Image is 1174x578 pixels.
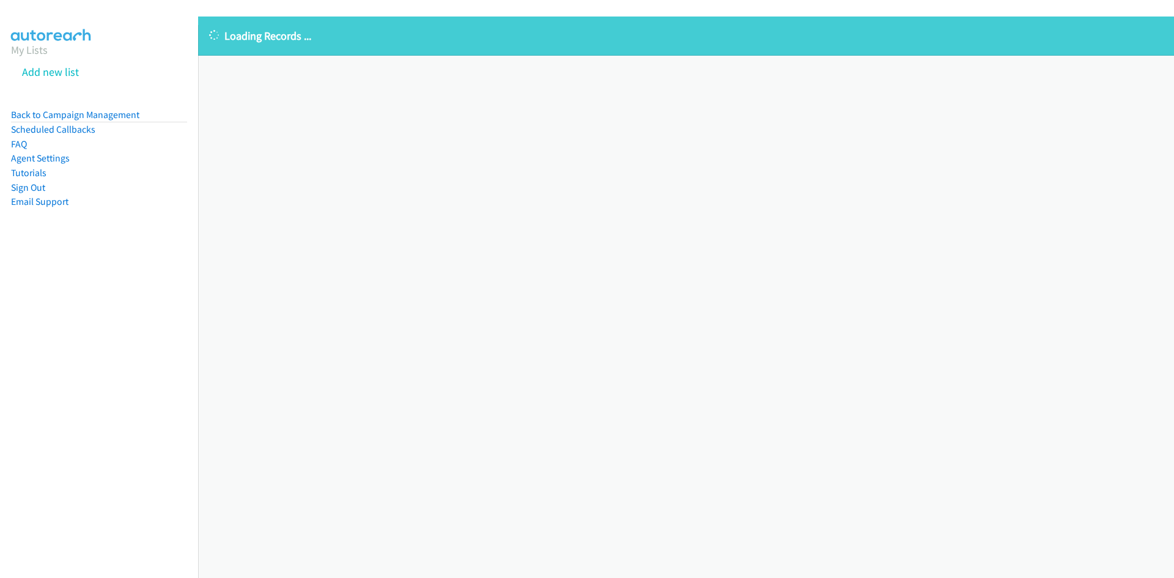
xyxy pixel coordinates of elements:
a: Back to Campaign Management [11,109,139,120]
a: FAQ [11,138,27,150]
a: Scheduled Callbacks [11,124,95,135]
a: My Lists [11,43,48,57]
p: Loading Records ... [209,28,1163,44]
a: Add new list [22,65,79,79]
a: Agent Settings [11,152,70,164]
a: Sign Out [11,182,45,193]
a: Email Support [11,196,68,207]
a: Tutorials [11,167,46,179]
